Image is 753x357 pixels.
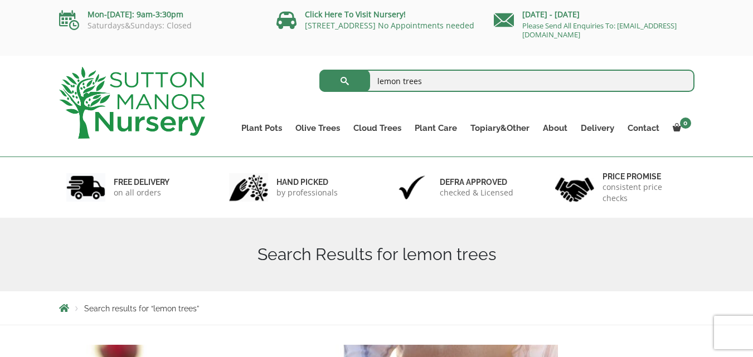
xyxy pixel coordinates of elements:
[603,172,687,182] h6: Price promise
[319,70,694,92] input: Search...
[59,244,694,265] h1: Search Results for lemon trees
[522,21,677,40] a: Please Send All Enquiries To: [EMAIL_ADDRESS][DOMAIN_NAME]
[235,120,289,136] a: Plant Pots
[680,118,691,129] span: 0
[603,182,687,204] p: consistent price checks
[408,120,464,136] a: Plant Care
[276,177,338,187] h6: hand picked
[305,9,406,19] a: Click Here To Visit Nursery!
[392,173,431,202] img: 3.jpg
[440,187,513,198] p: checked & Licensed
[555,170,594,204] img: 4.jpg
[114,177,169,187] h6: FREE DELIVERY
[464,120,536,136] a: Topiary&Other
[440,177,513,187] h6: Defra approved
[347,120,408,136] a: Cloud Trees
[84,304,199,313] span: Search results for “lemon trees”
[66,173,105,202] img: 1.jpg
[276,187,338,198] p: by professionals
[574,120,621,136] a: Delivery
[536,120,574,136] a: About
[114,187,169,198] p: on all orders
[59,8,260,21] p: Mon-[DATE]: 9am-3:30pm
[666,120,694,136] a: 0
[59,21,260,30] p: Saturdays&Sundays: Closed
[621,120,666,136] a: Contact
[59,304,694,312] nav: Breadcrumbs
[494,8,694,21] p: [DATE] - [DATE]
[289,120,347,136] a: Olive Trees
[305,20,474,31] a: [STREET_ADDRESS] No Appointments needed
[59,67,205,139] img: logo
[229,173,268,202] img: 2.jpg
